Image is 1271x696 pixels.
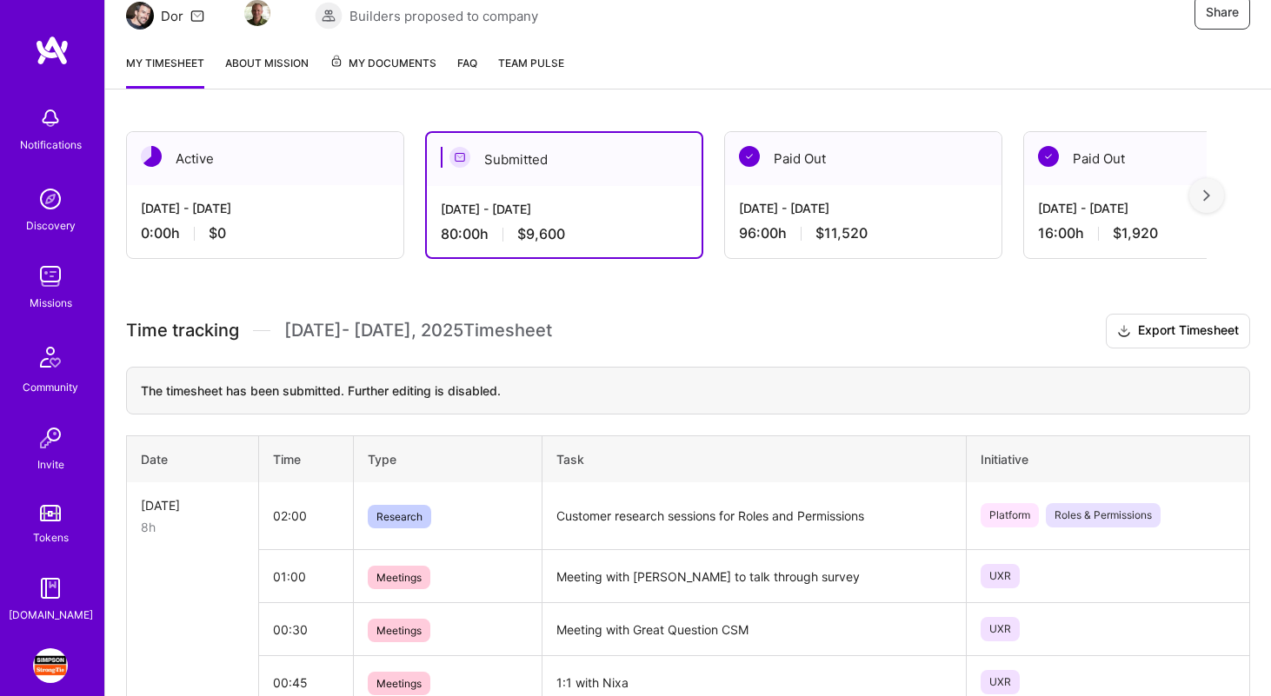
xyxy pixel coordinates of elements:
[517,225,565,243] span: $9,600
[141,224,389,242] div: 0:00 h
[30,294,72,312] div: Missions
[30,336,71,378] img: Community
[26,216,76,235] div: Discovery
[542,435,967,482] th: Task
[33,101,68,136] img: bell
[209,224,226,242] span: $0
[40,505,61,521] img: tokens
[259,482,354,550] td: 02:00
[981,564,1020,588] span: UXR
[33,182,68,216] img: discovery
[329,54,436,73] span: My Documents
[1113,224,1158,242] span: $1,920
[1206,3,1239,21] span: Share
[33,648,68,683] img: Simpson Strong-Tie: General Design
[33,259,68,294] img: teamwork
[33,528,69,547] div: Tokens
[457,54,477,89] a: FAQ
[498,56,564,70] span: Team Pulse
[23,378,78,396] div: Community
[1117,322,1131,341] i: icon Download
[498,54,564,89] a: Team Pulse
[981,670,1020,694] span: UXR
[190,9,204,23] i: icon Mail
[353,435,542,482] th: Type
[284,320,552,341] span: [DATE] - [DATE] , 2025 Timesheet
[1038,146,1059,167] img: Paid Out
[259,435,354,482] th: Time
[981,503,1039,527] span: Platform
[126,54,204,89] a: My timesheet
[542,482,967,550] td: Customer research sessions for Roles and Permissions
[368,505,431,528] span: Research
[1046,503,1161,527] span: Roles & Permissions
[126,320,239,341] span: Time tracking
[126,367,1250,414] div: The timesheet has been submitted. Further editing is disabled.
[542,550,967,603] td: Meeting with [PERSON_NAME] to talk through survey
[127,435,259,482] th: Date
[126,2,154,30] img: Team Architect
[542,603,967,656] td: Meeting with Great Question CSM
[35,35,70,66] img: logo
[739,199,988,217] div: [DATE] - [DATE]
[368,672,430,695] span: Meetings
[349,7,538,25] span: Builders proposed to company
[141,496,244,514] div: [DATE]
[33,571,68,606] img: guide book
[981,617,1020,641] span: UXR
[315,2,343,30] img: Builders proposed to company
[441,200,688,218] div: [DATE] - [DATE]
[20,136,82,154] div: Notifications
[37,455,64,474] div: Invite
[329,54,436,89] a: My Documents
[9,606,93,624] div: [DOMAIN_NAME]
[427,133,702,186] div: Submitted
[739,146,760,167] img: Paid Out
[225,54,309,89] a: About Mission
[368,619,430,642] span: Meetings
[725,132,1001,185] div: Paid Out
[161,7,183,25] div: Dor
[29,648,72,683] a: Simpson Strong-Tie: General Design
[141,518,244,536] div: 8h
[33,421,68,455] img: Invite
[815,224,868,242] span: $11,520
[141,146,162,167] img: Active
[259,550,354,603] td: 01:00
[127,132,403,185] div: Active
[739,224,988,242] div: 96:00 h
[1203,189,1210,202] img: right
[449,147,470,168] img: Submitted
[441,225,688,243] div: 80:00 h
[967,435,1250,482] th: Initiative
[1106,314,1250,348] button: Export Timesheet
[141,199,389,217] div: [DATE] - [DATE]
[259,603,354,656] td: 00:30
[368,566,430,589] span: Meetings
